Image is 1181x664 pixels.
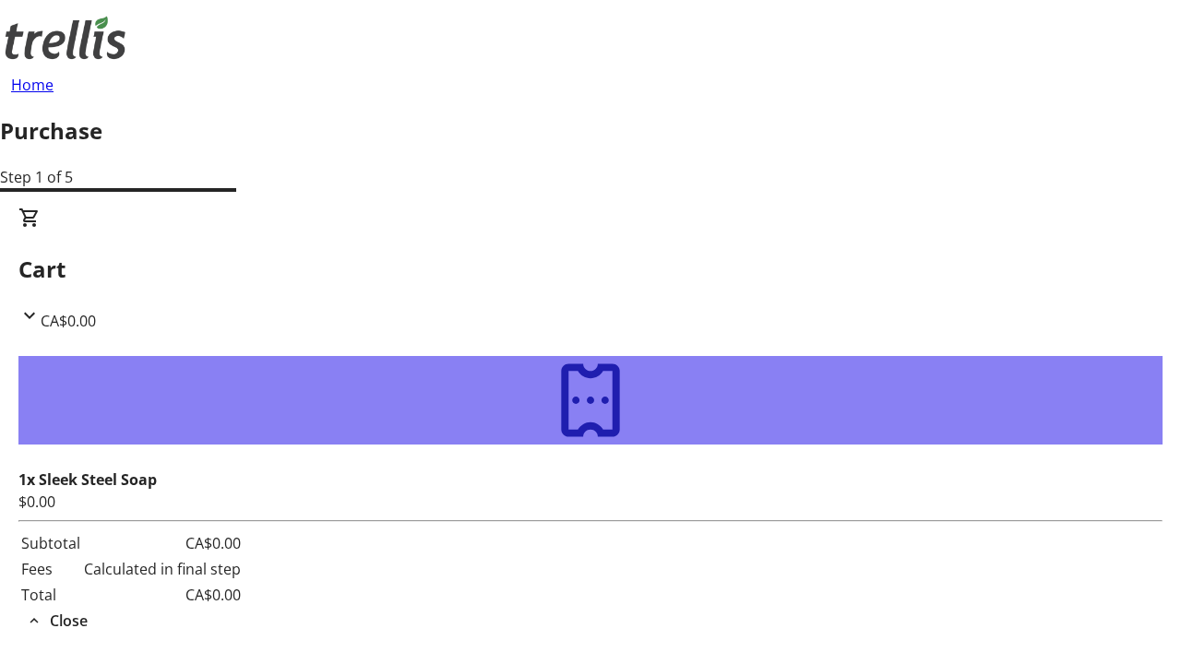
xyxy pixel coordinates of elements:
strong: 1x Sleek Steel Soap [18,469,157,490]
h2: Cart [18,253,1163,286]
td: CA$0.00 [83,583,242,607]
td: Subtotal [20,531,81,555]
div: $0.00 [18,491,1163,513]
td: Fees [20,557,81,581]
button: Close [18,610,95,632]
td: Total [20,583,81,607]
td: CA$0.00 [83,531,242,555]
div: CartCA$0.00 [18,207,1163,332]
span: CA$0.00 [41,311,96,331]
div: CartCA$0.00 [18,332,1163,633]
td: Calculated in final step [83,557,242,581]
span: Close [50,610,88,632]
